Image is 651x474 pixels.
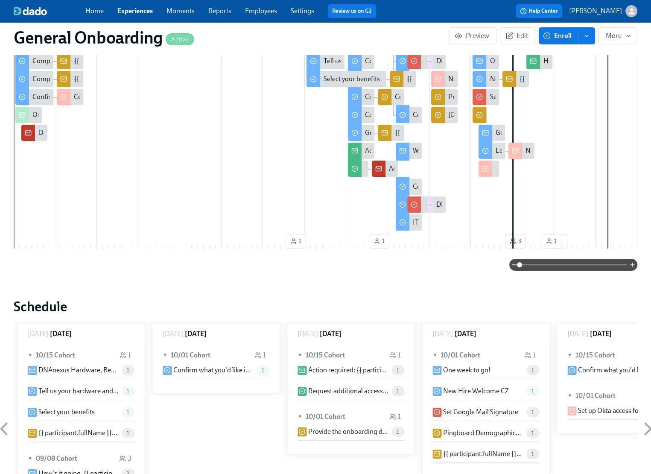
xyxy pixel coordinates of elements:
div: Onboarding Summary: {{ participant.fullName }} {{ participant.startDate | MMM DD YYYY }} [15,107,42,123]
span: 1 [391,367,404,374]
button: Review us on G2 [328,4,376,18]
span: 1 [526,451,539,457]
div: Complete your background check [348,107,374,123]
div: Tell us your hardware and phone preferences [307,53,344,69]
span: 1 [122,388,134,395]
div: 1 [389,412,401,421]
div: Confirm what you'd like in your email signature [413,182,550,191]
span: 1 [290,237,301,246]
h6: 10/01 Cohort [575,391,615,401]
h6: 10/01 Cohort [306,412,345,421]
div: IT Onboarding Session [396,214,422,231]
span: More [606,32,630,40]
div: {{ participant.fullName }}'s background check docs uploaded [74,56,251,66]
h6: 10/15 Cohort [36,351,75,360]
div: Action required: {{ participant.fullName }}'s onboarding [365,146,527,155]
span: ▼ [298,351,304,360]
div: Additional access request for new [PERSON_NAME]: {{ participant.fullName }} (start-date {{ partic... [372,161,398,177]
button: Edit [500,27,535,44]
p: Request additional access for {{ participant.firstName }} [308,386,388,396]
p: [DATE] [432,329,453,339]
span: ▼ [28,351,34,360]
div: New [PERSON_NAME] laptop hasn't arrived: {{ participant.fullName }} (start-date {{ participant.st... [508,143,535,159]
div: 1 [389,351,401,360]
button: 1 [541,234,561,249]
span: 1 [122,409,134,415]
button: More [598,27,637,44]
div: 1 [254,351,266,360]
div: New Hire Welcome CZ [473,71,499,87]
div: Provide the onboarding docs for {{ participant.fullName }} [448,92,617,102]
div: Complete the New [PERSON_NAME] Questionnaire [348,53,374,69]
span: Help Center [520,7,558,15]
div: Confirm new [PERSON_NAME] {{ participant.fullName }}'s DNAnexus email address [74,92,320,102]
a: Review us on G2 [332,7,372,15]
a: dado [14,7,85,15]
div: No hardware preferences provided [431,71,458,87]
div: Complete the New [PERSON_NAME] Questionnaire [15,71,53,87]
div: Confirm what you'd like in your email signature [396,107,422,123]
div: Welcome from DNAnexus's IT team [396,143,422,159]
div: Onboarding Summary: {{ participant.fullName }} {{ participant.startDate | MMM DD YYYY }} [32,110,298,120]
div: [Optional] Provide updated first day info for {{ participant.fullName }} [448,110,649,120]
span: Preview [456,32,489,40]
div: Action required: {{ participant.fullName }}'s onboarding [348,143,374,159]
p: {{ participant.fullName }}'s new hire welcome questionnaire uploaded [443,449,523,459]
div: Get started with your I-9 verification [348,125,374,141]
div: IT Onboarding Session [413,218,479,227]
div: Let us know when your laptop arrives [479,143,505,159]
h1: General Onboarding [14,27,194,48]
h6: [DATE] [590,329,611,339]
h6: 10/15 Cohort [306,351,345,360]
div: Confirm what you'd like in your email signature [413,110,550,120]
span: 1 [391,429,404,435]
div: No hardware preferences provided [448,74,550,84]
span: 1 [122,367,134,374]
h6: 09/08 Cohort [36,454,77,463]
button: 1 [286,234,306,249]
p: Pingboard Demographical data [443,428,523,438]
div: Get started with your I-9 verification [365,128,469,138]
p: [DATE] [163,329,183,339]
div: Onboarding {{ participant.fullName }} {{ participant.startDate | MMM DD YYYY }} [38,128,273,138]
div: Onboarding {{ participant.fullName }} {{ participant.startDate | MMM DD YYYY }} [21,125,48,141]
span: Active [166,36,194,43]
div: Confirm what you'd like in your email signature [396,178,422,195]
a: Settings [291,7,314,15]
h6: [DATE] [185,329,207,339]
p: New Hire Welcome CZ [443,386,509,396]
div: Select your benefits [307,71,386,87]
span: 1 [526,430,539,436]
div: Let us know when your laptop arrives [496,146,604,155]
span: 1 [122,430,134,436]
button: 3 [505,234,526,249]
span: 1 [526,388,539,395]
h6: [DATE] [455,329,476,339]
h6: [DATE] [50,329,72,339]
p: DNAnexus Hardware, Benefits and Medical Check [38,366,118,375]
span: 1 [526,409,539,415]
div: Confirm your name for your DNAnexus email address [15,89,53,105]
div: [Optional] Provide updated first day info for {{ participant.fullName }} [431,107,458,123]
span: 1 [257,367,269,374]
p: [DATE] [567,329,588,339]
div: Getting ready for your first day at DNAnexus [479,125,505,141]
p: Action required: {{ participant.fullName }}'s onboarding [308,366,388,375]
div: {{ participant.fullName }}'s I-9 doc(s) uploaded [378,125,404,141]
p: Provide the onboarding docs for {{ participant.fullName }} [308,427,388,436]
div: Welcome from DNAnexus's IT team [413,146,517,155]
img: dado [14,7,47,15]
div: {{ participant.fullName }}'s benefit preferences submitted [390,71,416,87]
div: Confirm new [PERSON_NAME] {{ participant.fullName }}'s DNAnexus email address [395,92,641,102]
div: Select your benefits [324,74,380,84]
div: {{ participant.fullName }}'s I-9 doc(s) uploaded [395,128,531,138]
p: Set Google Mail Signature [443,407,518,417]
div: 1 [524,351,536,360]
span: ▼ [567,391,573,401]
a: Employees [245,7,277,15]
div: Confirm your name for your DNAnexus email address [32,92,188,102]
p: {{ participant.fullName }}'s benefit preferences submitted [38,428,118,438]
p: Tell us your hardware and phone preferences [38,386,118,396]
div: Getting ready for your first day at DNAnexus [496,128,623,138]
div: Confirm new [PERSON_NAME] {{ participant.fullName }}'s DNAnexus email address [378,89,404,105]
